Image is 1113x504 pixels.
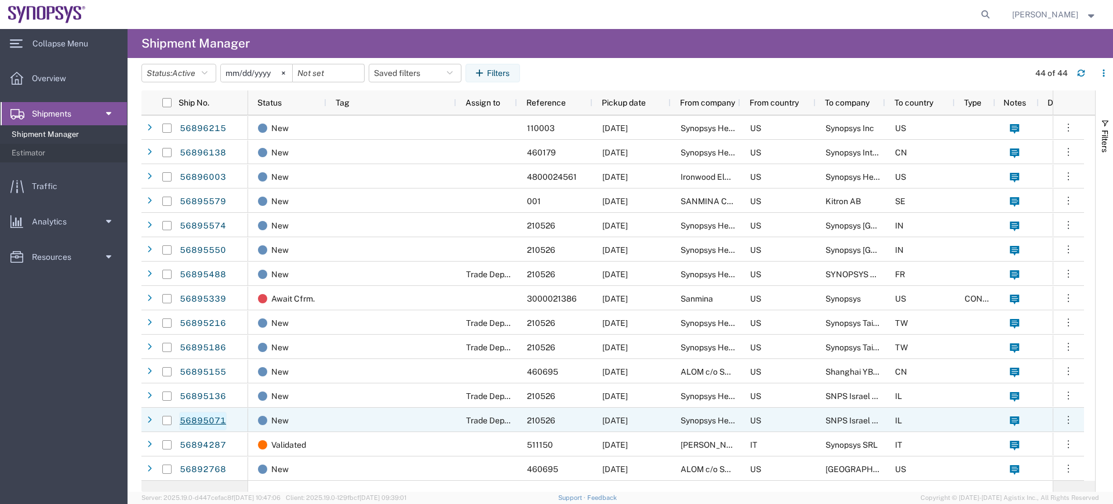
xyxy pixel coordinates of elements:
span: SE [895,197,905,206]
a: Shipments [1,102,127,125]
span: Synopsys International Limited Shenzhen Rep Office [825,148,1020,157]
span: Docs [1047,98,1067,107]
button: Saved filters [369,64,461,82]
a: 56895339 [179,290,227,309]
span: TW [895,343,908,352]
span: CN [895,367,907,376]
span: Synopsys SRL [825,440,878,449]
span: New [271,165,289,189]
a: Traffic [1,175,127,198]
a: Support [558,494,587,501]
a: 56892768 [179,461,227,479]
span: IN [895,221,904,230]
span: New [271,262,289,287]
span: [DATE] 10:47:06 [234,494,281,501]
span: IT [895,440,902,449]
span: Estimator [12,142,119,165]
span: TW [895,318,908,328]
span: 210526 [527,245,555,255]
span: Reference [526,98,566,107]
span: Synopsys Taiwan Co. Ltd. Hsinchu Science Park Branch [825,343,1002,352]
span: US [895,465,906,474]
a: 56895136 [179,387,227,406]
span: 4800024561 [527,172,577,182]
a: 56895216 [179,314,227,333]
span: 09/22/2025 [602,391,628,401]
span: Sanmina [681,294,713,303]
a: 56895186 [179,339,227,357]
span: US [750,270,761,279]
span: 460179 [527,148,556,157]
span: New [271,408,289,433]
span: Synopsys Headquarters USSV [681,221,792,230]
input: Not set [293,64,364,82]
span: Synopsys Headquarters USSV [825,172,937,182]
span: Pickup date [602,98,646,107]
span: ALOM c/o SYNOPSYS [681,465,762,474]
span: 001 [527,197,541,206]
span: 210526 [527,343,555,352]
span: 511150 [527,440,553,449]
a: 56896215 [179,119,227,138]
span: 09/23/2025 [602,367,628,376]
span: New [271,384,289,408]
span: US [750,172,761,182]
span: Trade Department [466,391,534,401]
a: 56895550 [179,241,227,260]
span: New [271,335,289,360]
span: 3000021386 [527,294,577,303]
span: US [750,294,761,303]
span: Ship No. [179,98,209,107]
span: Synopsys Bangalore RMZ IN01 [825,221,984,230]
span: Status [257,98,282,107]
span: 09/22/2025 [602,148,628,157]
span: Synopsys Headquarters USSV [681,270,792,279]
span: Server: 2025.19.0-d447cefac8f [141,494,281,501]
span: Shipment Manager [12,123,119,146]
span: 09/22/2025 [602,416,628,425]
span: US [750,245,761,255]
span: 210526 [527,318,555,328]
span: IT [750,440,757,449]
span: Type [964,98,981,107]
a: 56895155 [179,363,227,382]
span: New [271,457,289,481]
span: New [271,213,289,238]
span: To country [894,98,933,107]
span: IL [895,416,902,425]
span: SYNOPSYS EMULATION AND VERIFICATION [825,270,994,279]
span: Synopsys Headquarters USSV [681,148,792,157]
span: 09/22/2025 [602,221,628,230]
button: Filters [465,64,520,82]
span: Resources [32,245,79,269]
span: Collapse Menu [32,32,96,55]
span: SNPS Israel Ltd [825,416,883,425]
span: CN [895,148,907,157]
span: Shipments [32,102,79,125]
span: Ironwood Electronics [681,172,759,182]
span: New [271,311,289,335]
div: 44 of 44 [1035,67,1068,79]
span: 210526 [527,416,555,425]
a: 56895071 [179,412,227,430]
span: Synopsys Headquarters USSV [681,124,792,133]
span: US [895,172,906,182]
a: Feedback [587,494,617,501]
span: Trade Department [466,318,534,328]
span: Traffic [32,175,66,198]
span: Synopsys Headquarters USSV [681,391,792,401]
span: Overview [32,67,74,90]
span: US [750,318,761,328]
input: Not set [221,64,292,82]
span: From company [680,98,735,107]
span: Notes [1003,98,1026,107]
span: US [750,197,761,206]
img: logo [8,6,86,23]
span: Client: 2025.19.0-129fbcf [286,494,406,501]
a: Overview [1,67,127,90]
span: Assign to [465,98,500,107]
span: 210526 [527,270,555,279]
span: SNPS Israel Ltd [825,391,883,401]
span: Await Cfrm. [271,287,315,311]
span: US [895,124,906,133]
